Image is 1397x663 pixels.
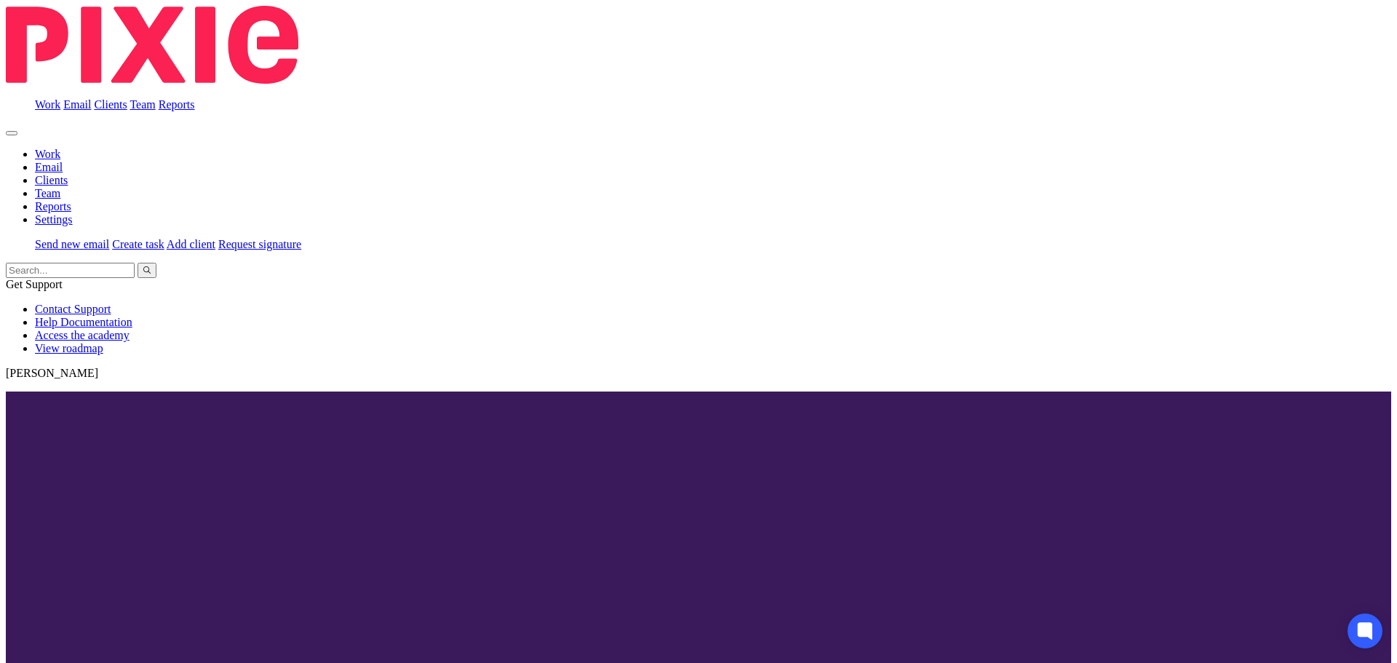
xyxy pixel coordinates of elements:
[35,316,132,328] a: Help Documentation
[35,174,68,186] a: Clients
[94,98,127,111] a: Clients
[130,98,155,111] a: Team
[138,263,156,278] button: Search
[35,213,73,226] a: Settings
[218,238,301,250] a: Request signature
[6,367,1391,380] p: [PERSON_NAME]
[63,98,91,111] a: Email
[35,238,109,250] a: Send new email
[35,187,60,199] a: Team
[6,6,298,84] img: Pixie
[159,98,195,111] a: Reports
[35,329,130,341] a: Access the academy
[112,238,164,250] a: Create task
[6,263,135,278] input: Search
[35,342,103,354] a: View roadmap
[35,148,60,160] a: Work
[6,278,63,290] span: Get Support
[35,200,71,213] a: Reports
[35,161,63,173] a: Email
[35,303,111,315] a: Contact Support
[167,238,215,250] a: Add client
[35,98,60,111] a: Work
